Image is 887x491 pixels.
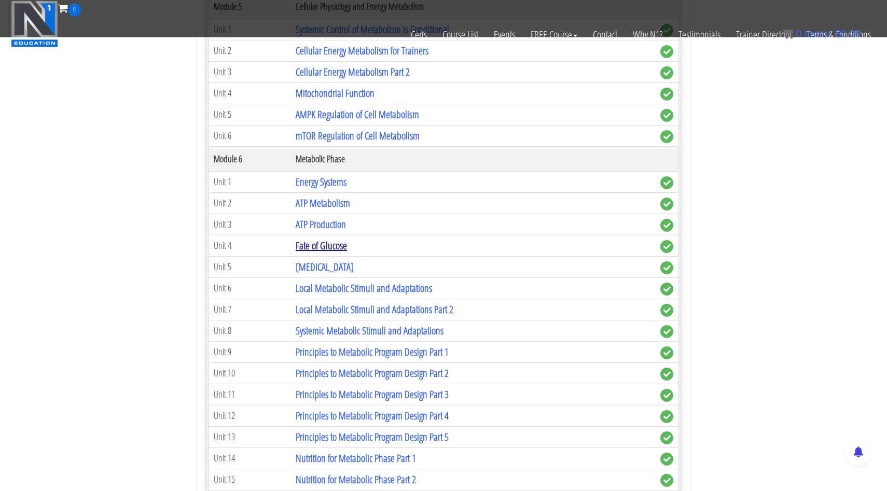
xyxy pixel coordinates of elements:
a: Fate of Glucose [296,239,347,252]
a: 0 items: $0.00 [783,28,861,39]
a: AMPK Regulation of Cell Metabolism [296,107,419,121]
a: mTOR Regulation of Cell Metabolism [296,129,420,143]
a: [MEDICAL_DATA] [296,260,354,274]
td: Unit 15 [209,469,290,490]
a: Certs [403,17,435,53]
td: Unit 3 [209,214,290,235]
a: Principles to Metabolic Program Design Part 1 [296,345,449,359]
a: Events [486,17,523,53]
td: Unit 5 [209,256,290,277]
a: Why N1? [625,17,671,53]
td: Unit 4 [209,82,290,104]
a: Terms & Conditions [799,17,879,53]
span: complete [660,410,673,423]
td: Unit 14 [209,447,290,469]
a: Principles to Metabolic Program Design Part 3 [296,387,449,401]
span: complete [660,368,673,381]
th: Metabolic Phase [290,146,655,171]
a: Principles to Metabolic Program Design Part 2 [296,366,449,380]
td: Unit 3 [209,61,290,82]
a: Systemic Metabolic Stimuli and Adaptations [296,324,443,338]
a: Local Metabolic Stimuli and Adaptations [296,281,432,295]
span: complete [660,66,673,79]
a: Cellular Energy Metabolism for Trainers [296,44,428,58]
td: Unit 4 [209,235,290,256]
img: icon11.png [783,29,793,39]
a: Cellular Energy Metabolism Part 2 [296,65,410,79]
span: complete [660,304,673,317]
a: Energy Systems [296,175,347,189]
span: complete [660,453,673,466]
a: 0 [58,1,81,15]
img: n1-education [11,1,58,47]
span: 0 [68,4,81,17]
td: Unit 5 [209,104,290,125]
span: complete [660,431,673,444]
span: complete [660,198,673,211]
span: complete [660,261,673,274]
a: Contact [585,17,625,53]
a: Principles to Metabolic Program Design Part 4 [296,409,449,423]
span: complete [660,176,673,189]
a: FREE Course [523,17,585,53]
a: Course List [435,17,486,53]
span: complete [660,130,673,143]
span: 0 [796,28,801,39]
td: Unit 8 [209,320,290,341]
a: Principles to Metabolic Program Design Part 5 [296,430,449,444]
td: Unit 12 [209,405,290,426]
td: Unit 10 [209,362,290,384]
td: Unit 6 [209,125,290,146]
td: Unit 13 [209,426,290,447]
td: Unit 11 [209,384,290,405]
td: Unit 9 [209,341,290,362]
a: Nutrition for Metabolic Phase Part 2 [296,472,416,486]
a: Nutrition for Metabolic Phase Part 1 [296,451,416,465]
span: complete [660,88,673,101]
span: complete [660,219,673,232]
span: items: [805,28,832,39]
a: Trainer Directory [728,17,799,53]
a: Local Metabolic Stimuli and Adaptations Part 2 [296,302,453,316]
a: Testimonials [671,17,728,53]
bdi: 0.00 [835,28,861,39]
span: complete [660,325,673,338]
span: complete [660,346,673,359]
span: complete [660,283,673,296]
span: complete [660,389,673,402]
a: ATP Metabolism [296,196,350,210]
span: complete [660,109,673,122]
th: Module 6 [209,146,290,171]
td: Unit 2 [209,192,290,214]
a: ATP Production [296,217,346,231]
td: Unit 6 [209,277,290,299]
span: complete [660,240,673,253]
td: Unit 1 [209,171,290,192]
td: Unit 7 [209,299,290,320]
a: Mitochondrial Function [296,86,375,100]
span: $ [835,28,841,39]
span: complete [660,474,673,487]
